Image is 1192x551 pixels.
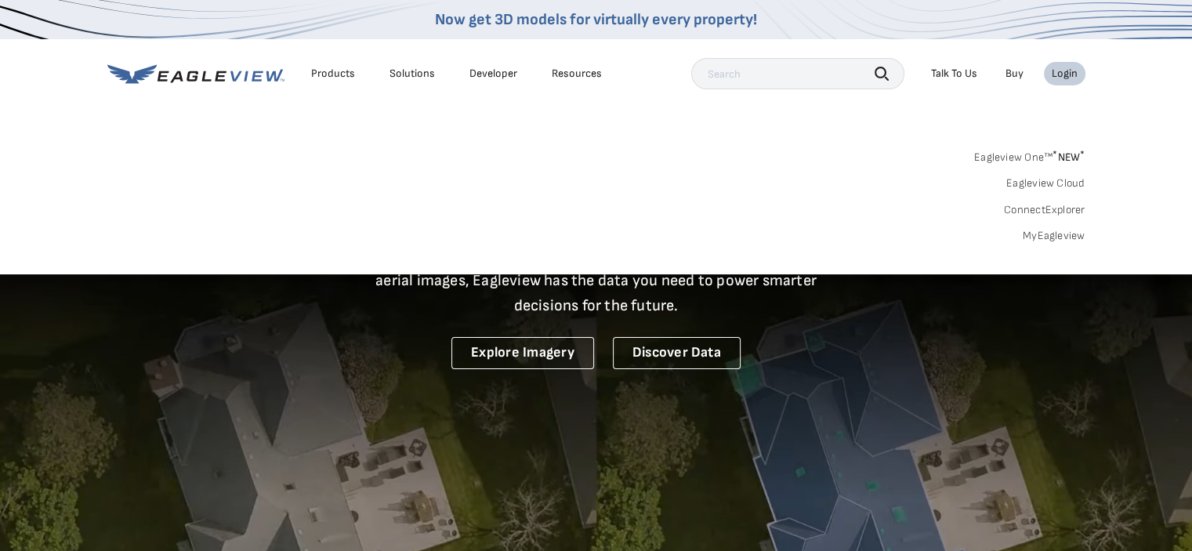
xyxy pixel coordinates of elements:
[931,67,977,81] div: Talk To Us
[389,67,435,81] div: Solutions
[974,146,1085,164] a: Eagleview One™*NEW*
[1023,229,1085,243] a: MyEagleview
[691,58,904,89] input: Search
[1005,67,1024,81] a: Buy
[552,67,602,81] div: Resources
[613,337,741,369] a: Discover Data
[1004,203,1085,217] a: ConnectExplorer
[1006,176,1085,190] a: Eagleview Cloud
[357,243,836,318] p: A new era starts here. Built on more than 3.5 billion high-resolution aerial images, Eagleview ha...
[451,337,594,369] a: Explore Imagery
[311,67,355,81] div: Products
[1052,67,1078,81] div: Login
[469,67,517,81] a: Developer
[435,10,757,29] a: Now get 3D models for virtually every property!
[1053,150,1085,164] span: NEW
